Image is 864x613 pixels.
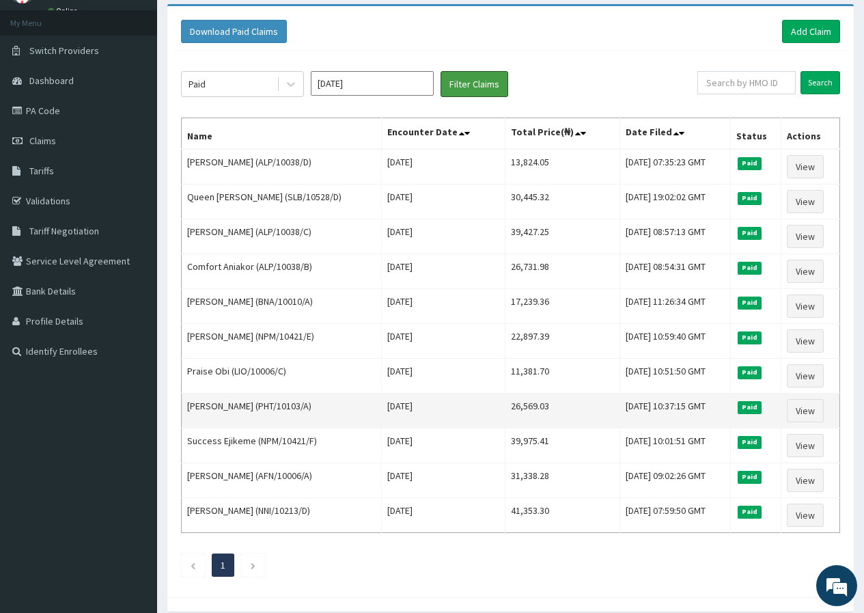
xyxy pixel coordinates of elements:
[382,359,505,394] td: [DATE]
[738,366,762,379] span: Paid
[71,77,229,94] div: Chat with us now
[781,118,840,150] th: Actions
[182,118,382,150] th: Name
[619,219,730,254] td: [DATE] 08:57:13 GMT
[29,165,54,177] span: Tariffs
[697,71,796,94] input: Search by HMO ID
[7,373,260,421] textarea: Type your message and hit 'Enter'
[738,157,762,169] span: Paid
[182,498,382,533] td: [PERSON_NAME] (NNI/10213/D)
[738,331,762,344] span: Paid
[619,149,730,185] td: [DATE] 07:35:23 GMT
[182,324,382,359] td: [PERSON_NAME] (NPM/10421/E)
[738,262,762,274] span: Paid
[190,559,196,571] a: Previous page
[787,469,824,492] a: View
[182,289,382,324] td: [PERSON_NAME] (BNA/10010/A)
[505,428,620,463] td: 39,975.41
[787,399,824,422] a: View
[787,155,824,178] a: View
[738,436,762,448] span: Paid
[505,289,620,324] td: 17,239.36
[182,428,382,463] td: Success Ejikeme (NPM/10421/F)
[182,394,382,428] td: [PERSON_NAME] (PHT/10103/A)
[505,118,620,150] th: Total Price(₦)
[382,324,505,359] td: [DATE]
[800,71,840,94] input: Search
[382,185,505,219] td: [DATE]
[182,219,382,254] td: [PERSON_NAME] (ALP/10038/C)
[619,118,730,150] th: Date Filed
[505,463,620,498] td: 31,338.28
[29,225,99,237] span: Tariff Negotiation
[619,185,730,219] td: [DATE] 19:02:02 GMT
[181,20,287,43] button: Download Paid Claims
[738,471,762,483] span: Paid
[505,254,620,289] td: 26,731.98
[787,504,824,527] a: View
[382,498,505,533] td: [DATE]
[738,401,762,413] span: Paid
[505,359,620,394] td: 11,381.70
[505,498,620,533] td: 41,353.30
[619,498,730,533] td: [DATE] 07:59:50 GMT
[382,149,505,185] td: [DATE]
[382,254,505,289] td: [DATE]
[382,289,505,324] td: [DATE]
[738,297,762,309] span: Paid
[182,254,382,289] td: Comfort Aniakor (ALP/10038/B)
[787,225,824,248] a: View
[441,71,508,97] button: Filter Claims
[250,559,256,571] a: Next page
[787,329,824,353] a: View
[29,44,99,57] span: Switch Providers
[79,172,189,310] span: We're online!
[619,428,730,463] td: [DATE] 10:01:51 GMT
[619,394,730,428] td: [DATE] 10:37:15 GMT
[505,219,620,254] td: 39,427.25
[189,77,206,91] div: Paid
[29,74,74,87] span: Dashboard
[787,190,824,213] a: View
[182,463,382,498] td: [PERSON_NAME] (AFN/10006/A)
[505,324,620,359] td: 22,897.39
[29,135,56,147] span: Claims
[738,506,762,518] span: Paid
[787,260,824,283] a: View
[505,394,620,428] td: 26,569.03
[730,118,781,150] th: Status
[221,559,225,571] a: Page 1 is your current page
[311,71,434,96] input: Select Month and Year
[619,463,730,498] td: [DATE] 09:02:26 GMT
[505,149,620,185] td: 13,824.05
[787,364,824,387] a: View
[619,324,730,359] td: [DATE] 10:59:40 GMT
[619,289,730,324] td: [DATE] 11:26:34 GMT
[619,254,730,289] td: [DATE] 08:54:31 GMT
[224,7,257,40] div: Minimize live chat window
[787,434,824,457] a: View
[48,6,81,16] a: Online
[782,20,840,43] a: Add Claim
[382,118,505,150] th: Encounter Date
[505,185,620,219] td: 30,445.32
[382,394,505,428] td: [DATE]
[382,463,505,498] td: [DATE]
[182,185,382,219] td: Queen [PERSON_NAME] (SLB/10528/D)
[738,227,762,239] span: Paid
[787,295,824,318] a: View
[25,68,55,103] img: d_794563401_company_1708531726252_794563401
[382,428,505,463] td: [DATE]
[182,149,382,185] td: [PERSON_NAME] (ALP/10038/D)
[619,359,730,394] td: [DATE] 10:51:50 GMT
[382,219,505,254] td: [DATE]
[738,192,762,204] span: Paid
[182,359,382,394] td: Praise Obi (LIO/10006/C)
